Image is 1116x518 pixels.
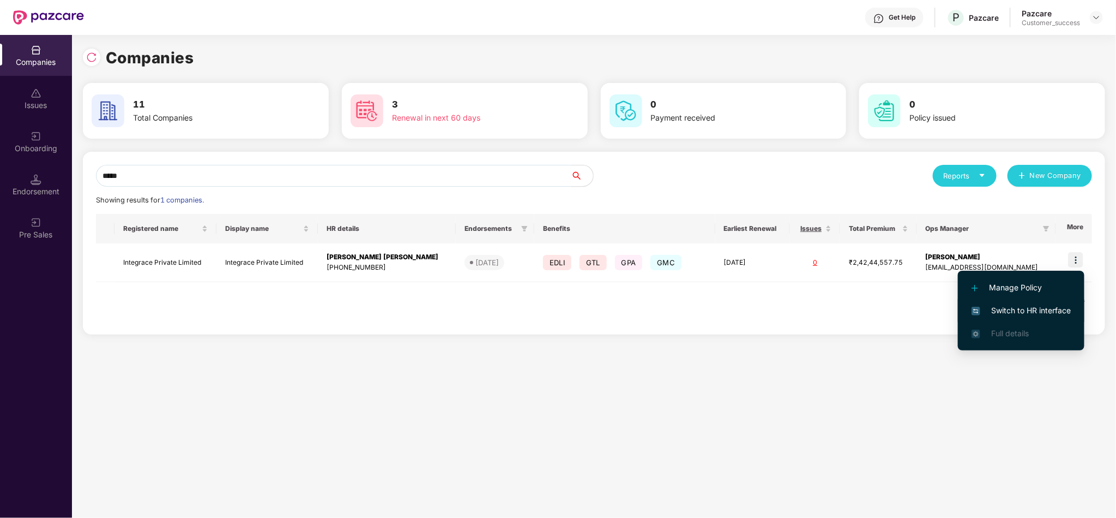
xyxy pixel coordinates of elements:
[909,112,1059,124] div: Policy issued
[13,10,84,25] img: New Pazcare Logo
[840,214,917,243] th: Total Premium
[114,243,216,282] td: Integrace Private Limited
[392,112,541,124] div: Renewal in next 60 days
[849,258,908,268] div: ₹2,42,44,557.75
[114,214,216,243] th: Registered name
[96,196,204,204] span: Showing results for
[351,94,383,127] img: svg+xml;base64,PHN2ZyB4bWxucz0iaHR0cDovL3d3dy53My5vcmcvMjAwMC9zdmciIHdpZHRoPSI2MCIgaGVpZ2h0PSI2MC...
[1068,252,1083,267] img: icon
[615,255,643,270] span: GPA
[790,214,840,243] th: Issues
[972,285,978,291] img: svg+xml;base64,PHN2ZyB4bWxucz0iaHR0cDovL3d3dy53My5vcmcvMjAwMC9zdmciIHdpZHRoPSIxMi4yMDEiIGhlaWdodD...
[1022,19,1080,27] div: Customer_success
[92,94,124,127] img: svg+xml;base64,PHN2ZyB4bWxucz0iaHR0cDovL3d3dy53My5vcmcvMjAwMC9zdmciIHdpZHRoPSI2MCIgaGVpZ2h0PSI2MC...
[651,112,800,124] div: Payment received
[1056,214,1092,243] th: More
[1018,172,1025,181] span: plus
[926,263,1047,273] div: [EMAIL_ADDRESS][DOMAIN_NAME]
[31,88,41,99] img: svg+xml;base64,PHN2ZyBpZD0iSXNzdWVzX2Rpc2FibGVkIiB4bWxucz0iaHR0cDovL3d3dy53My5vcmcvMjAwMC9zdmciIH...
[909,98,1059,112] h3: 0
[216,243,318,282] td: Integrace Private Limited
[1030,170,1082,181] span: New Company
[972,305,1071,317] span: Switch to HR interface
[86,52,97,63] img: svg+xml;base64,PHN2ZyBpZD0iUmVsb2FkLTMyeDMyIiB4bWxucz0iaHR0cDovL3d3dy53My5vcmcvMjAwMC9zdmciIHdpZH...
[123,224,200,233] span: Registered name
[216,214,318,243] th: Display name
[1008,165,1092,187] button: plusNew Company
[1041,222,1052,235] span: filter
[106,46,194,70] h1: Companies
[225,224,301,233] span: Display name
[534,214,715,243] th: Benefits
[580,255,607,270] span: GTL
[926,224,1039,233] span: Ops Manager
[327,263,447,273] div: [PHONE_NUMBER]
[926,252,1047,263] div: [PERSON_NAME]
[327,252,447,263] div: [PERSON_NAME] [PERSON_NAME]
[31,174,41,185] img: svg+xml;base64,PHN2ZyB3aWR0aD0iMTQuNSIgaGVpZ2h0PSIxNC41IiB2aWV3Qm94PSIwIDAgMTYgMTYiIGZpbGw9Im5vbm...
[715,214,791,243] th: Earliest Renewal
[133,112,282,124] div: Total Companies
[849,224,900,233] span: Total Premium
[952,11,960,24] span: P
[521,225,528,232] span: filter
[873,13,884,24] img: svg+xml;base64,PHN2ZyBpZD0iSGVscC0zMngzMiIgeG1sbnM9Imh0dHA6Ly93d3cudzMub3JnLzIwMDAvc3ZnIiB3aWR0aD...
[969,13,999,23] div: Pazcare
[972,282,1071,294] span: Manage Policy
[651,98,800,112] h3: 0
[799,224,823,233] span: Issues
[991,329,1029,338] span: Full details
[610,94,642,127] img: svg+xml;base64,PHN2ZyB4bWxucz0iaHR0cDovL3d3dy53My5vcmcvMjAwMC9zdmciIHdpZHRoPSI2MCIgaGVpZ2h0PSI2MC...
[868,94,901,127] img: svg+xml;base64,PHN2ZyB4bWxucz0iaHR0cDovL3d3dy53My5vcmcvMjAwMC9zdmciIHdpZHRoPSI2MCIgaGVpZ2h0PSI2MC...
[519,222,530,235] span: filter
[972,330,980,338] img: svg+xml;base64,PHN2ZyB4bWxucz0iaHR0cDovL3d3dy53My5vcmcvMjAwMC9zdmciIHdpZHRoPSIxNi4zNjMiIGhlaWdodD...
[133,98,282,112] h3: 11
[31,45,41,56] img: svg+xml;base64,PHN2ZyBpZD0iQ29tcGFuaWVzIiB4bWxucz0iaHR0cDovL3d3dy53My5vcmcvMjAwMC9zdmciIHdpZHRoPS...
[1043,225,1049,232] span: filter
[475,257,499,268] div: [DATE]
[799,258,831,268] div: 0
[944,170,986,181] div: Reports
[571,171,593,180] span: search
[465,224,517,233] span: Endorsements
[979,172,986,179] span: caret-down
[31,217,41,228] img: svg+xml;base64,PHN2ZyB3aWR0aD0iMjAiIGhlaWdodD0iMjAiIHZpZXdCb3g9IjAgMCAyMCAyMCIgZmlsbD0ibm9uZSIgeG...
[972,307,980,315] img: svg+xml;base64,PHN2ZyB4bWxucz0iaHR0cDovL3d3dy53My5vcmcvMjAwMC9zdmciIHdpZHRoPSIxNiIgaGVpZ2h0PSIxNi...
[571,165,594,187] button: search
[1092,13,1101,22] img: svg+xml;base64,PHN2ZyBpZD0iRHJvcGRvd24tMzJ4MzIiIHhtbG5zPSJodHRwOi8vd3d3LnczLm9yZy8yMDAwL3N2ZyIgd2...
[392,98,541,112] h3: 3
[31,131,41,142] img: svg+xml;base64,PHN2ZyB3aWR0aD0iMjAiIGhlaWdodD0iMjAiIHZpZXdCb3g9IjAgMCAyMCAyMCIgZmlsbD0ibm9uZSIgeG...
[715,243,791,282] td: [DATE]
[1022,8,1080,19] div: Pazcare
[650,255,681,270] span: GMC
[889,13,915,22] div: Get Help
[160,196,204,204] span: 1 companies.
[543,255,571,270] span: EDLI
[318,214,456,243] th: HR details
